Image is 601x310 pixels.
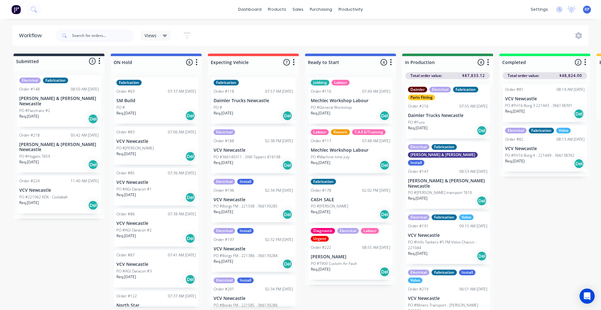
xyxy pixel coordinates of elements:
[43,78,68,83] div: Fabrication
[19,108,50,114] p: PO #Pazztranz #2
[408,169,428,174] div: Order #147
[19,78,41,83] div: Electrical
[168,89,196,94] div: 07:37 AM [DATE]
[265,188,293,193] div: 02:34 PM [DATE]
[408,95,435,100] div: Parts Fitting
[19,132,40,138] div: Order #218
[311,110,330,116] p: Req. [DATE]
[505,103,572,108] p: PO #FH16 Borg 3 221443 - 366138391
[19,154,50,159] p: PO #Hogans T659
[408,160,424,166] div: Install
[116,221,196,226] p: VCV Newcastle
[214,148,293,153] p: VCV Newcastle
[311,80,329,85] div: Jobbing
[459,223,487,229] div: 09:15 AM [DATE]
[505,158,525,164] p: Req. [DATE]
[410,73,442,79] span: Total order value:
[116,233,136,239] p: Req. [DATE]
[505,96,585,102] p: VCV Newcastle
[237,179,254,184] div: Install
[116,170,135,176] div: Order #85
[408,103,428,109] div: Order #216
[19,178,40,184] div: Order #224
[559,73,582,79] span: $48,824.00
[311,129,329,135] div: Labour
[311,89,331,94] div: Order #116
[214,138,234,144] div: Order #188
[214,197,293,202] p: VCV Newcastle
[116,262,196,267] p: VCV Newcastle
[408,178,487,189] p: [PERSON_NAME] & [PERSON_NAME] Newcastle
[265,89,293,94] div: 07:57 AM [DATE]
[237,228,254,234] div: Install
[116,98,196,103] p: SM Build
[408,144,429,150] div: Electrical
[214,89,234,94] div: Order #118
[214,228,235,234] div: Electrical
[408,120,425,125] p: PO #Fuso
[380,267,390,277] div: Del
[362,188,390,193] div: 02:02 PM [DATE]
[211,77,296,124] div: FabricationOrder #11807:57 AM [DATE]Daimler Trucks NewcastlePO #Req.[DATE]Del
[17,176,101,213] div: Order #22411:40 AM [DATE]VCV NewcastlePO #221062 KDK - CoolabahReq.[DATE]Del
[116,252,135,258] div: Order #87
[19,96,99,107] p: [PERSON_NAME] & [PERSON_NAME] Newcastle
[214,154,280,160] p: PO #366140311 - SNK Tippers 816198
[19,194,68,200] p: PO #221062 KDK - Coolabah
[214,179,235,184] div: Electrical
[144,32,156,39] span: Views
[282,111,292,121] div: Del
[214,237,234,243] div: Order #197
[19,142,99,153] p: [PERSON_NAME] & [PERSON_NAME] Newcastle
[289,5,307,14] div: sales
[459,103,487,109] div: 07:55 AM [DATE]
[508,73,539,79] span: Total order value:
[88,160,98,170] div: Del
[214,160,233,166] p: Req. [DATE]
[352,129,386,135] div: T.A.F.E/Training
[408,223,428,229] div: Order #191
[405,212,490,264] div: ElectricalFabricationVolvoOrder #19109:15 AM [DATE]VCV NewcastlePO #Hills Tankers #5 FM Volvo Cha...
[335,5,366,14] div: productivity
[116,129,135,135] div: Order #83
[311,266,330,272] p: Req. [DATE]
[529,128,554,133] div: Fabrication
[459,169,487,174] div: 08:53 AM [DATE]
[556,128,571,133] div: Volvo
[72,29,134,42] input: Search for orders...
[116,151,136,157] p: Req. [DATE]
[311,228,335,234] div: Diagnostic
[432,270,457,275] div: Fabrication
[214,278,235,283] div: Electrical
[168,293,196,299] div: 07:37 AM [DATE]
[282,259,292,269] div: Del
[214,188,234,193] div: Order #196
[308,127,393,173] div: LabourReworkT.A.F.E/TrainingOrder #11707:48 AM [DATE]Mechlec Workshop LabourPO #Machine time July...
[477,251,487,261] div: Del
[116,180,196,185] p: VCV Newcastle
[380,209,390,219] div: Del
[311,203,348,209] p: PO #[PERSON_NAME]
[332,80,350,85] div: Labour
[408,214,429,220] div: Electrical
[311,254,390,260] p: [PERSON_NAME]
[311,245,331,250] div: Order #222
[114,127,198,165] div: Order #8307:06 AM [DATE]VCV NewcastlePO #[PERSON_NAME]Req.[DATE]Del
[214,209,233,215] p: Req. [DATE]
[362,89,390,94] div: 07:49 AM [DATE]
[214,203,278,209] p: PO #Borgs FM - 221598 - 366139285
[308,225,393,280] div: DiagnosticElectricalLabourUrgentOrder #22208:55 AM [DATE][PERSON_NAME]PO #T909 Custom Air FaultRe...
[214,302,278,308] p: PO #Borgs FM - 221585 - 366139286
[361,228,379,234] div: Labour
[311,98,390,103] p: Mechlec Workshop Labour
[505,137,523,142] div: Order #82
[116,293,137,299] div: Order #122
[405,84,490,138] div: DaimlerElectricalFabricationParts FittingOrder #21607:55 AM [DATE]Daimler Trucks NewcastlePO #Fus...
[282,209,292,219] div: Del
[114,77,198,124] div: FabricationOrder #6307:37 AM [DATE]SM BuildPO #Req.[DATE]Del
[214,105,222,110] p: PO #
[185,151,195,161] div: Del
[282,160,292,170] div: Del
[429,87,451,92] div: Electrical
[408,152,478,158] div: [PERSON_NAME] & [PERSON_NAME]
